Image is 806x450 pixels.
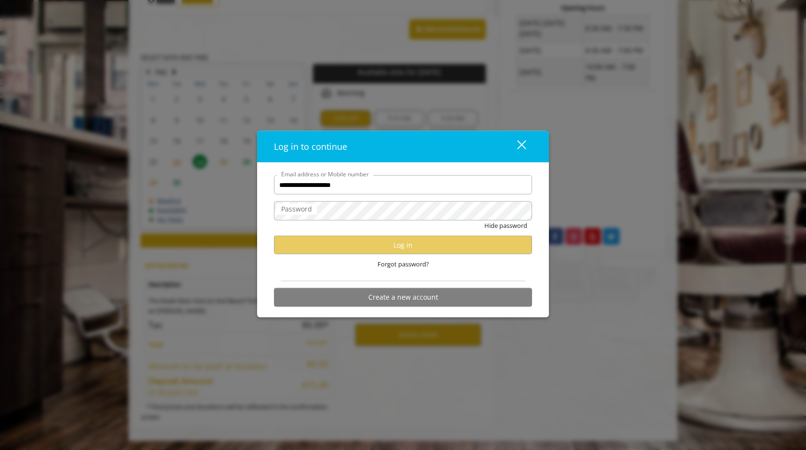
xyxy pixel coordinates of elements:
[274,175,532,195] input: Email address or Mobile number
[274,288,532,306] button: Create a new account
[506,139,525,154] div: close dialog
[377,259,429,269] span: Forgot password?
[276,170,374,179] label: Email address or Mobile number
[274,236,532,254] button: Log in
[276,204,317,214] label: Password
[499,137,532,157] button: close dialog
[484,221,527,231] button: Hide password
[274,201,532,221] input: Password
[274,141,347,152] span: Log in to continue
